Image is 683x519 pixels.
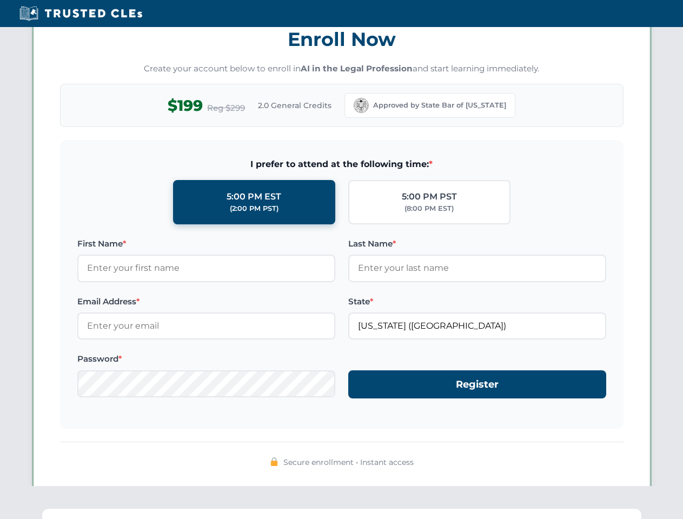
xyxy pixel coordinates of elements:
[230,203,278,214] div: (2:00 PM PST)
[77,157,606,171] span: I prefer to attend at the following time:
[348,295,606,308] label: State
[373,100,506,111] span: Approved by State Bar of [US_STATE]
[270,457,278,466] img: 🔒
[60,22,624,56] h3: Enroll Now
[77,295,335,308] label: Email Address
[60,63,624,75] p: Create your account below to enroll in and start learning immediately.
[348,255,606,282] input: Enter your last name
[348,237,606,250] label: Last Name
[348,312,606,340] input: California (CA)
[168,94,203,118] span: $199
[16,5,145,22] img: Trusted CLEs
[77,255,335,282] input: Enter your first name
[77,237,335,250] label: First Name
[348,370,606,399] button: Register
[402,190,457,204] div: 5:00 PM PST
[77,352,335,365] label: Password
[354,98,369,113] img: California Bar
[283,456,414,468] span: Secure enrollment • Instant access
[207,102,245,115] span: Reg $299
[258,99,331,111] span: 2.0 General Credits
[405,203,454,214] div: (8:00 PM EST)
[227,190,281,204] div: 5:00 PM EST
[301,63,413,74] strong: AI in the Legal Profession
[77,312,335,340] input: Enter your email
